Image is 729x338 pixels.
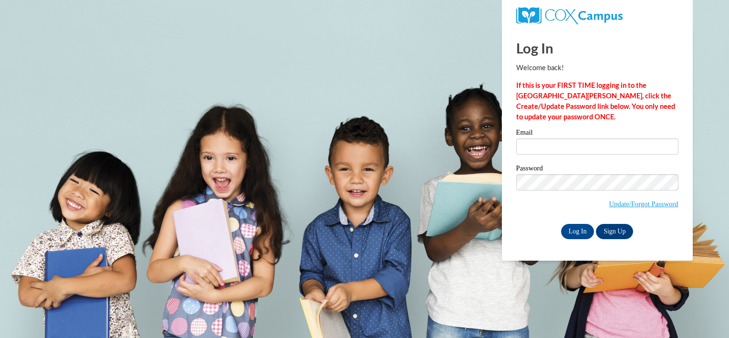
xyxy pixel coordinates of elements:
[516,81,675,121] strong: If this is your FIRST TIME logging in to the [GEOGRAPHIC_DATA][PERSON_NAME], click the Create/Upd...
[516,38,678,58] h1: Log In
[609,200,678,208] a: Update/Forgot Password
[561,224,594,239] input: Log In
[516,63,678,73] p: Welcome back!
[516,11,623,19] a: COX Campus
[596,224,633,239] a: Sign Up
[516,165,678,174] label: Password
[516,129,678,138] label: Email
[516,7,623,24] img: COX Campus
